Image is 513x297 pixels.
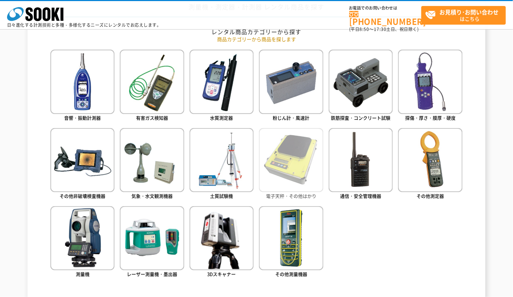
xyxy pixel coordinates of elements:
img: その他測定器 [398,128,462,192]
img: 音響・振動計測器 [50,50,115,114]
strong: お見積り･お問い合わせ [440,8,499,16]
a: 気象・水文観測機器 [120,128,184,201]
a: 粉じん計・風速計 [259,50,323,122]
img: 粉じん計・風速計 [259,50,323,114]
img: 測量機 [50,206,115,270]
a: 鉄筋探査・コンクリート試験 [329,50,393,122]
span: 鉄筋探査・コンクリート試験 [331,114,391,121]
span: 水質測定器 [210,114,233,121]
img: 気象・水文観測機器 [120,128,184,192]
a: 測量機 [50,206,115,279]
img: 通信・安全管理機器 [329,128,393,192]
span: 測量機 [76,271,89,277]
img: 探傷・厚さ・膜厚・硬度 [398,50,462,114]
span: お電話でのお問い合わせは [349,6,421,10]
span: 音響・振動計測器 [64,114,101,121]
img: 有害ガス検知器 [120,50,184,114]
a: 音響・振動計測器 [50,50,115,122]
img: 土質試験機 [190,128,254,192]
img: その他測量機器 [259,206,323,270]
span: その他測定器 [417,192,444,199]
a: その他測定器 [398,128,462,201]
a: 通信・安全管理機器 [329,128,393,201]
a: 3Dスキャナー [190,206,254,279]
span: 8:50 [360,26,370,32]
a: 水質測定器 [190,50,254,122]
span: 電子天秤・その他はかり [266,192,316,199]
img: 3Dスキャナー [190,206,254,270]
a: その他測量機器 [259,206,323,279]
a: レーザー測量機・墨出器 [120,206,184,279]
span: 有害ガス検知器 [136,114,168,121]
span: 土質試験機 [210,192,233,199]
img: その他非破壊検査機器 [50,128,115,192]
span: (平日 ～ 土日、祝日除く) [349,26,419,32]
a: 電子天秤・その他はかり [259,128,323,201]
span: 通信・安全管理機器 [340,192,382,199]
img: 鉄筋探査・コンクリート試験 [329,50,393,114]
a: [PHONE_NUMBER] [349,11,421,25]
p: 日々進化する計測技術と多種・多様化するニーズにレンタルでお応えします。 [7,23,161,27]
img: 電子天秤・その他はかり [259,128,323,192]
span: はこちら [425,6,506,24]
a: 有害ガス検知器 [120,50,184,122]
span: その他測量機器 [275,271,307,277]
span: レーザー測量機・墨出器 [127,271,177,277]
a: 土質試験機 [190,128,254,201]
span: 探傷・厚さ・膜厚・硬度 [405,114,456,121]
span: 3Dスキャナー [208,271,236,277]
span: その他非破壊検査機器 [60,192,105,199]
span: 粉じん計・風速計 [273,114,310,121]
span: 17:30 [374,26,387,32]
a: その他非破壊検査機器 [50,128,115,201]
img: 水質測定器 [190,50,254,114]
span: 気象・水文観測機器 [131,192,173,199]
a: お見積り･お問い合わせはこちら [421,6,506,25]
p: 商品カテゴリーから商品を探します [50,36,463,43]
a: 探傷・厚さ・膜厚・硬度 [398,50,462,122]
img: レーザー測量機・墨出器 [120,206,184,270]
